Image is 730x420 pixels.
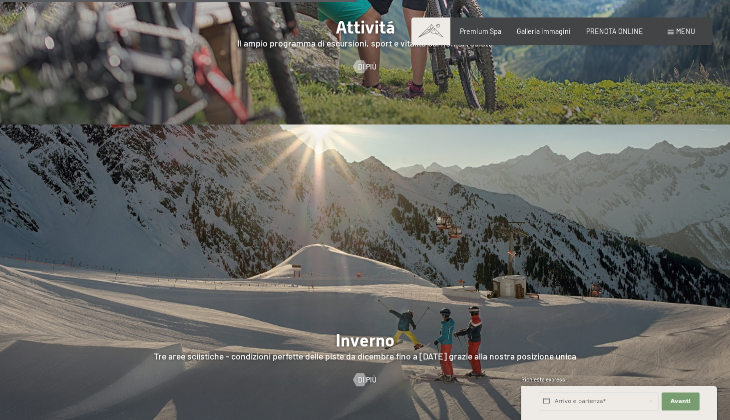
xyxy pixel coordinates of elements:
span: Avanti [671,397,691,405]
a: Di più [354,375,376,385]
button: Avanti [662,392,700,410]
span: Di più [358,62,376,72]
span: Menu [676,27,695,35]
a: PRENOTA ONLINE [586,27,643,35]
a: Premium Spa [460,27,501,35]
span: Di più [358,375,376,385]
a: Di più [354,62,376,72]
span: Richiesta express [521,376,565,382]
a: Galleria immagini [517,27,571,35]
